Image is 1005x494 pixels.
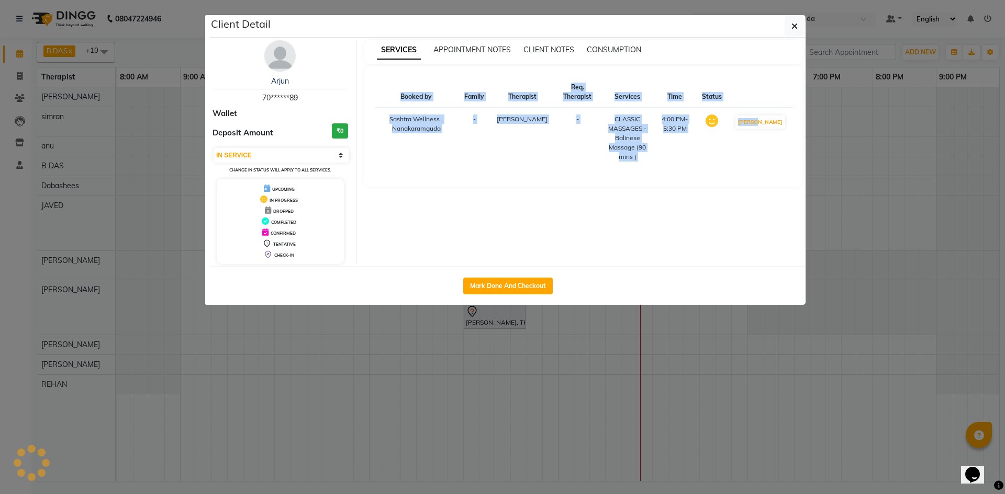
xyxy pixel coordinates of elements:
div: CLASSIC MASSAGES -Balinese Massage (90 mins ) [607,114,648,162]
span: CONSUMPTION [587,45,641,54]
h5: Client Detail [211,16,271,32]
iframe: chat widget [961,452,995,484]
span: APPOINTMENT NOTES [433,45,511,54]
th: Booked by [375,76,459,108]
span: CLIENT NOTES [523,45,574,54]
span: CHECK-IN [274,252,294,258]
td: - [554,108,600,168]
th: Req. Therapist [554,76,600,108]
span: COMPLETED [271,220,296,225]
td: Sashtra Wellness , Nanakaramguda [375,108,459,168]
span: SERVICES [377,41,421,60]
small: Change in status will apply to all services. [229,167,331,173]
h3: ₹0 [332,123,348,139]
span: Deposit Amount [213,127,273,139]
a: Arjun [271,76,289,86]
span: IN PROGRESS [270,198,298,203]
th: Therapist [490,76,554,108]
span: UPCOMING [272,187,295,192]
button: [PERSON_NAME] [735,116,785,129]
th: Time [654,76,696,108]
th: Status [696,76,728,108]
span: TENTATIVE [273,242,296,247]
td: - [458,108,490,168]
span: [PERSON_NAME] [497,115,548,123]
span: DROPPED [273,209,294,214]
td: 4:00 PM-5:30 PM [654,108,696,168]
span: CONFIRMED [271,231,296,236]
img: avatar [264,40,296,72]
span: Wallet [213,108,237,120]
th: Services [601,76,654,108]
button: Mark Done And Checkout [463,278,553,294]
th: Family [458,76,490,108]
